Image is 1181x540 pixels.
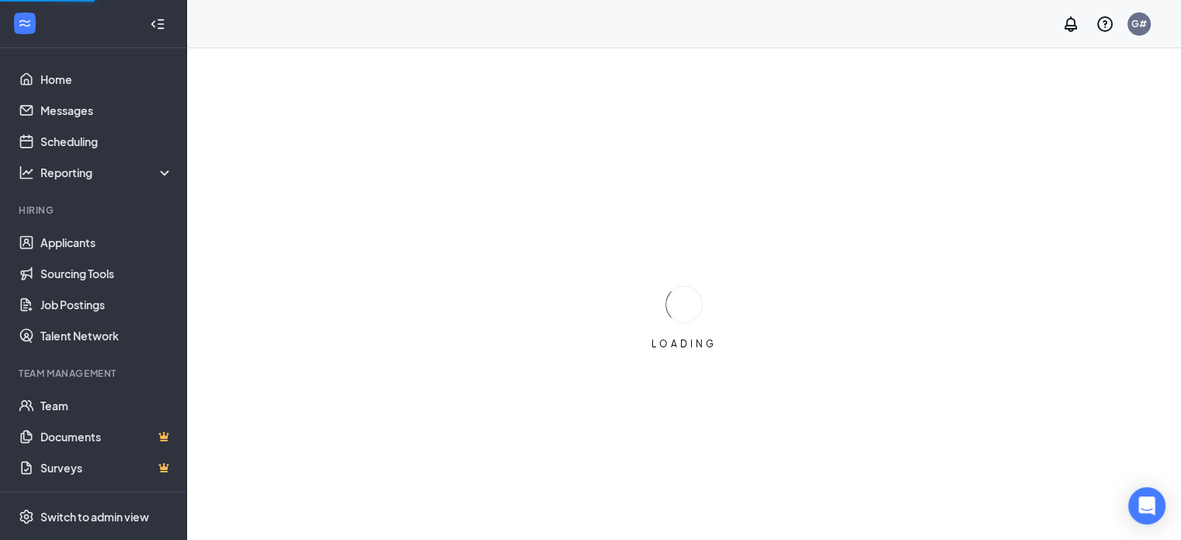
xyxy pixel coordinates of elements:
[40,258,173,289] a: Sourcing Tools
[1128,487,1165,524] div: Open Intercom Messenger
[40,320,173,351] a: Talent Network
[19,367,170,380] div: Team Management
[40,165,174,180] div: Reporting
[40,126,173,157] a: Scheduling
[19,204,170,217] div: Hiring
[40,289,173,320] a: Job Postings
[40,390,173,421] a: Team
[1131,17,1147,30] div: G#
[40,421,173,452] a: DocumentsCrown
[40,95,173,126] a: Messages
[40,509,149,524] div: Switch to admin view
[645,337,723,350] div: LOADING
[1096,15,1114,33] svg: QuestionInfo
[40,64,173,95] a: Home
[150,16,165,32] svg: Collapse
[1061,15,1080,33] svg: Notifications
[40,227,173,258] a: Applicants
[17,16,33,31] svg: WorkstreamLogo
[40,452,173,483] a: SurveysCrown
[19,509,34,524] svg: Settings
[19,165,34,180] svg: Analysis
